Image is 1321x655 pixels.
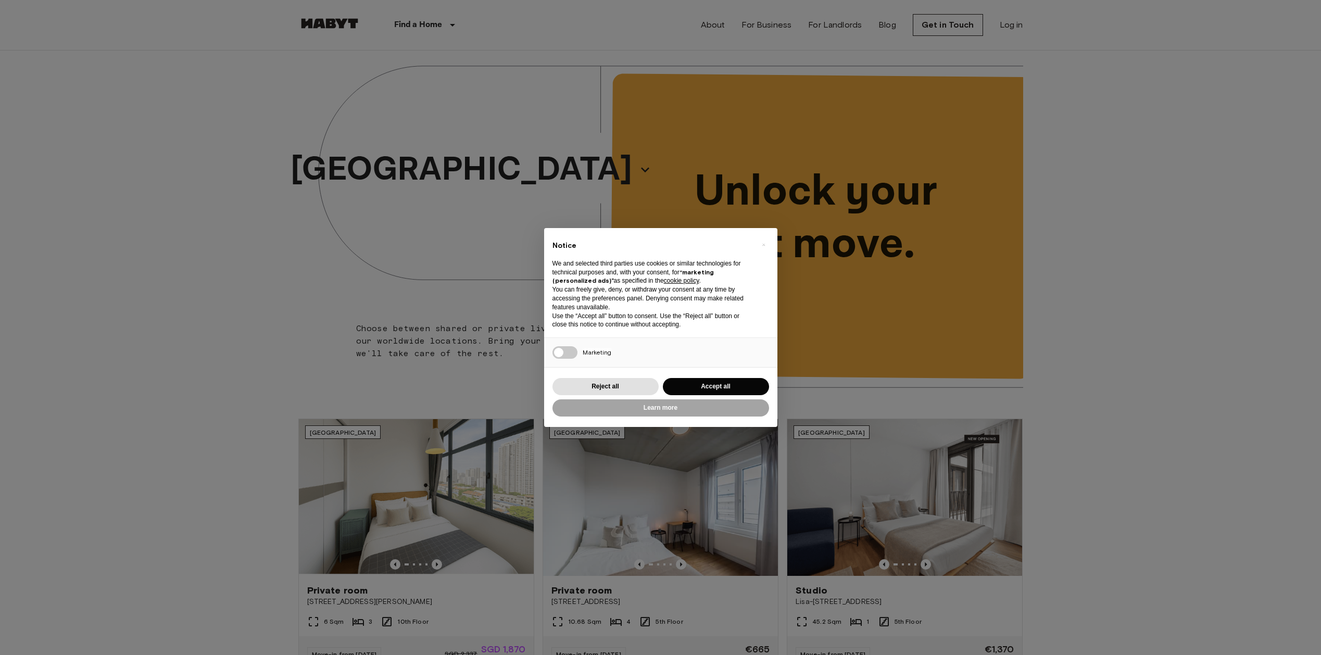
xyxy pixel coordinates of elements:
[756,236,772,253] button: Close this notice
[552,399,769,417] button: Learn more
[552,259,752,285] p: We and selected third parties use cookies or similar technologies for technical purposes and, wit...
[552,268,714,285] strong: “marketing (personalized ads)”
[552,312,752,330] p: Use the “Accept all” button to consent. Use the “Reject all” button or close this notice to conti...
[552,285,752,311] p: You can freely give, deny, or withdraw your consent at any time by accessing the preferences pane...
[552,241,752,251] h2: Notice
[663,378,769,395] button: Accept all
[583,348,611,356] span: Marketing
[552,378,659,395] button: Reject all
[664,277,699,284] a: cookie policy
[762,238,765,251] span: ×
